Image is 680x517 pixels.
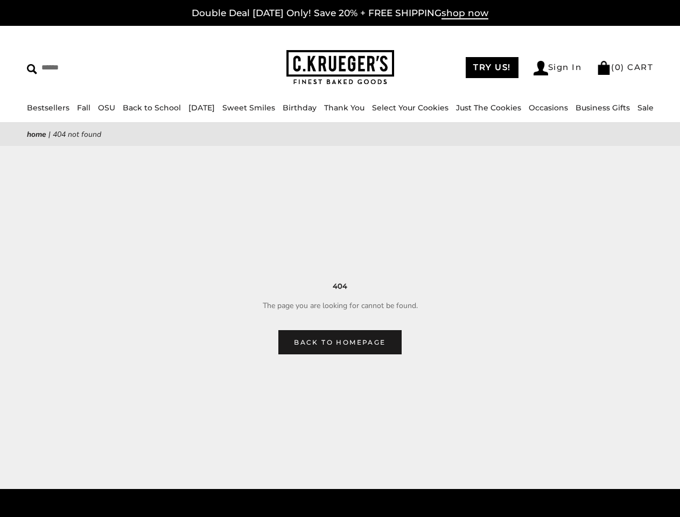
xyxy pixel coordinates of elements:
a: [DATE] [188,103,215,113]
a: Home [27,129,46,139]
a: Double Deal [DATE] Only! Save 20% + FREE SHIPPINGshop now [192,8,488,19]
a: Sign In [534,61,582,75]
a: Sale [637,103,654,113]
a: Select Your Cookies [372,103,448,113]
a: Business Gifts [576,103,630,113]
img: C.KRUEGER'S [286,50,394,85]
span: 0 [615,62,621,72]
input: Search [27,59,170,76]
a: Sweet Smiles [222,103,275,113]
img: Account [534,61,548,75]
a: OSU [98,103,115,113]
p: The page you are looking for cannot be found. [43,299,637,312]
a: Bestsellers [27,103,69,113]
a: Back to homepage [278,330,401,354]
a: Birthday [283,103,317,113]
a: (0) CART [597,62,653,72]
nav: breadcrumbs [27,128,653,141]
a: Back to School [123,103,181,113]
span: shop now [441,8,488,19]
a: Thank You [324,103,364,113]
a: TRY US! [466,57,518,78]
img: Search [27,64,37,74]
h3: 404 [43,281,637,292]
span: 404 Not Found [53,129,101,139]
a: Occasions [529,103,568,113]
a: Just The Cookies [456,103,521,113]
a: Fall [77,103,90,113]
img: Bag [597,61,611,75]
span: | [48,129,51,139]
